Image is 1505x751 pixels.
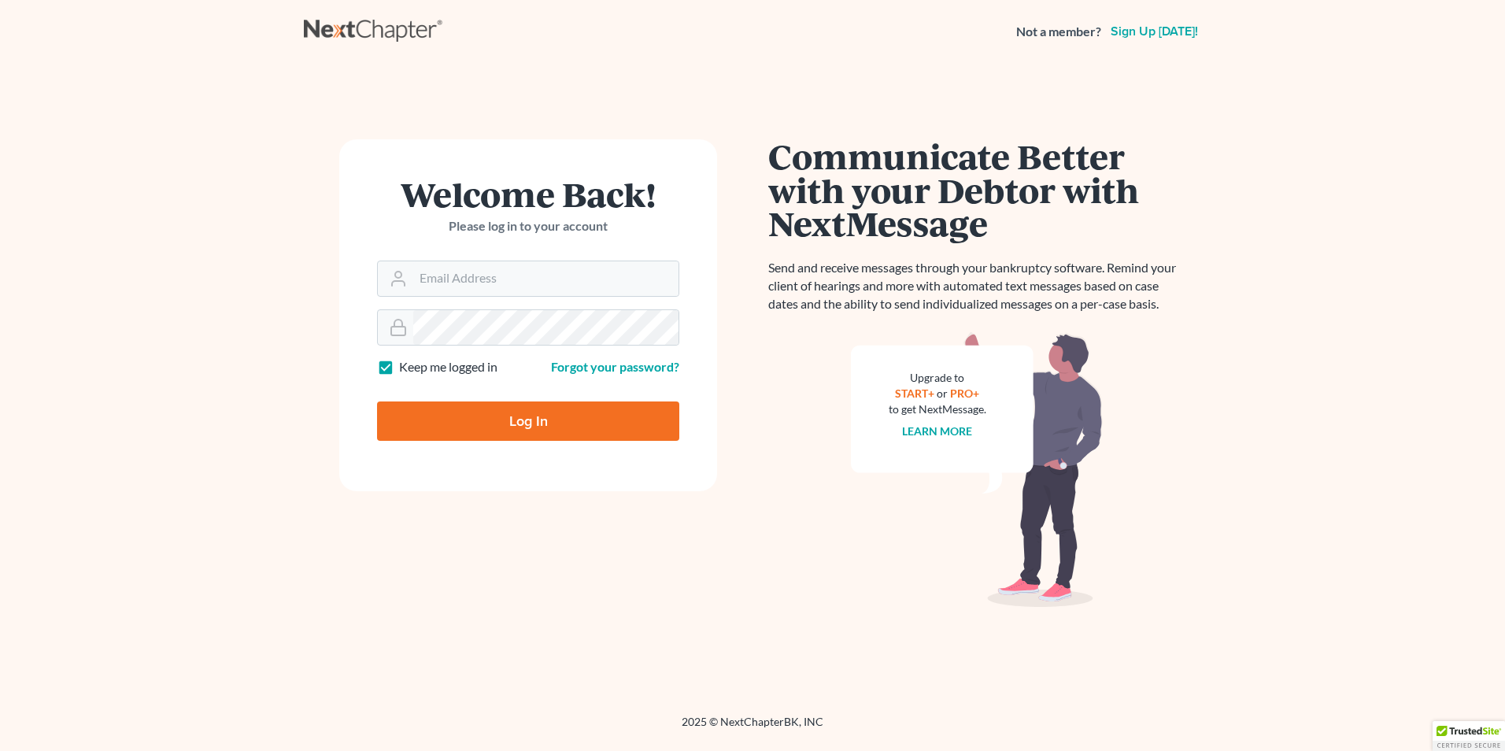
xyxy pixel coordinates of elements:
[1433,721,1505,751] div: TrustedSite Certified
[304,714,1201,742] div: 2025 © NextChapterBK, INC
[1107,25,1201,38] a: Sign up [DATE]!
[1016,23,1101,41] strong: Not a member?
[413,261,679,296] input: Email Address
[889,370,986,386] div: Upgrade to
[851,332,1103,608] img: nextmessage_bg-59042aed3d76b12b5cd301f8e5b87938c9018125f34e5fa2b7a6b67550977c72.svg
[551,359,679,374] a: Forgot your password?
[903,424,973,438] a: Learn more
[937,387,948,400] span: or
[377,177,679,211] h1: Welcome Back!
[951,387,980,400] a: PRO+
[768,139,1185,240] h1: Communicate Better with your Debtor with NextMessage
[399,358,497,376] label: Keep me logged in
[377,217,679,235] p: Please log in to your account
[889,401,986,417] div: to get NextMessage.
[377,401,679,441] input: Log In
[896,387,935,400] a: START+
[768,259,1185,313] p: Send and receive messages through your bankruptcy software. Remind your client of hearings and mo...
